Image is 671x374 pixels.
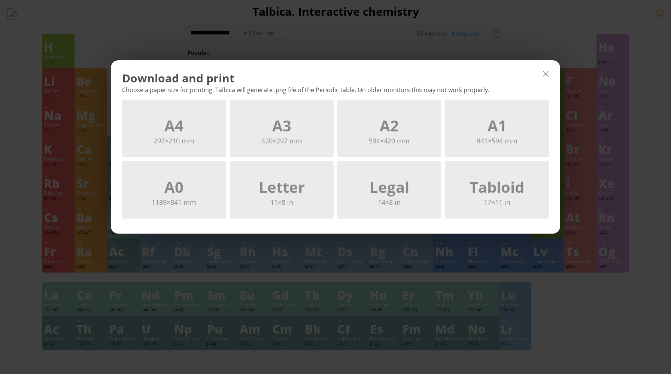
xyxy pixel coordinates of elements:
div: 420×297 mm [231,136,333,145]
div: A3 [231,115,333,136]
div: Legal [338,177,440,198]
div: 297×210 mm [123,136,225,145]
div: 17×11 in [446,198,548,207]
div: 841×594 mm [446,136,548,145]
div: A2 [338,115,440,136]
div: Letter [231,177,333,198]
div: Choose a paper size for printing. Talbica will generate .png file of the Periodic table. On older... [122,86,549,94]
div: A0 [123,177,225,198]
div: 594×420 mm [338,136,440,145]
div: 1189×841 mm [123,198,225,207]
div: Download and print [122,70,549,86]
div: Tabloid [446,177,548,198]
div: A1 [446,115,548,136]
div: A4 [123,115,225,136]
div: 11×8 in [231,198,333,207]
div: 14×8 in [338,198,440,207]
